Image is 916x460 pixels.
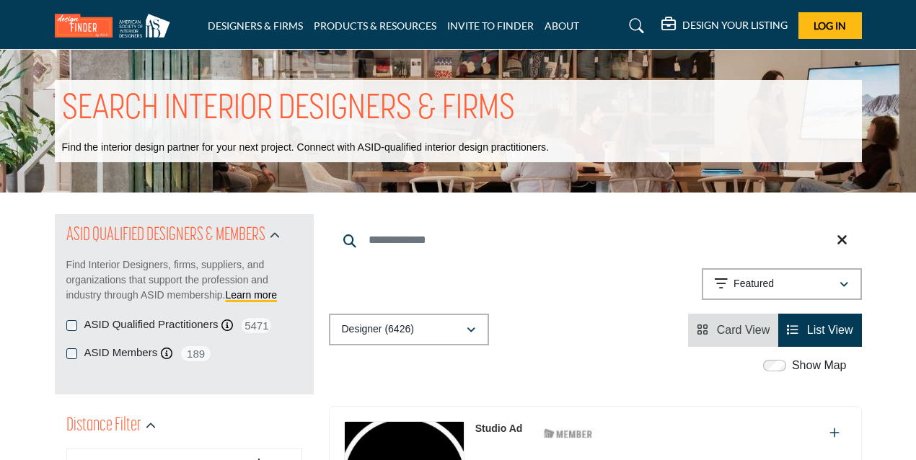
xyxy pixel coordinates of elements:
[661,17,788,35] div: DESIGN YOUR LISTING
[688,314,778,347] li: Card View
[226,289,278,301] a: Learn more
[697,324,770,336] a: View Card
[62,87,515,132] h1: SEARCH INTERIOR DESIGNERS & FIRMS
[682,19,788,32] h5: DESIGN YOUR LISTING
[66,257,302,303] p: Find Interior Designers, firms, suppliers, and organizations that support the profession and indu...
[778,314,861,347] li: List View
[792,357,847,374] label: Show Map
[342,322,414,337] p: Designer (6426)
[329,223,862,257] input: Search Keyword
[55,14,177,37] img: Site Logo
[62,141,549,155] p: Find the interior design partner for your next project. Connect with ASID-qualified interior desi...
[84,345,158,361] label: ASID Members
[66,348,77,359] input: ASID Members checkbox
[475,423,523,434] a: Studio Ad
[66,413,141,439] h2: Distance Filter
[702,268,862,300] button: Featured
[84,317,219,333] label: ASID Qualified Practitioners
[66,223,265,249] h2: ASID QUALIFIED DESIGNERS & MEMBERS
[798,12,862,39] button: Log In
[208,19,303,32] a: DESIGNERS & FIRMS
[475,421,523,436] p: Studio Ad
[314,19,436,32] a: PRODUCTS & RESOURCES
[734,277,774,291] p: Featured
[814,19,846,32] span: Log In
[536,425,601,443] img: ASID Members Badge Icon
[787,324,853,336] a: View List
[829,427,840,439] a: Add To List
[66,320,77,331] input: ASID Qualified Practitioners checkbox
[180,345,212,363] span: 189
[240,317,273,335] span: 5471
[717,324,770,336] span: Card View
[447,19,534,32] a: INVITE TO FINDER
[615,14,653,37] a: Search
[545,19,579,32] a: ABOUT
[329,314,489,345] button: Designer (6426)
[807,324,853,336] span: List View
